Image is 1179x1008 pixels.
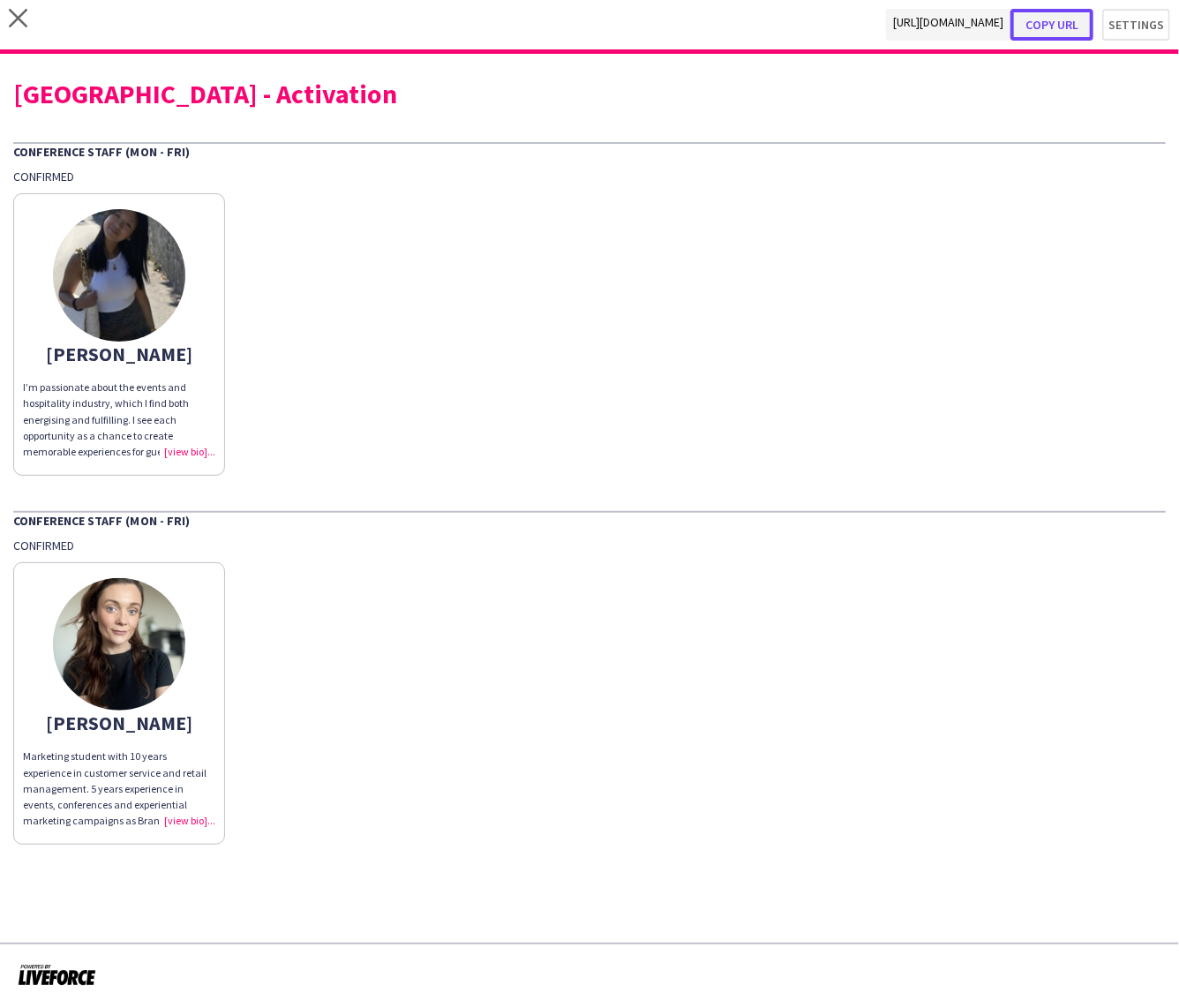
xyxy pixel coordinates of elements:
div: Conference Staff (Mon - Fri) [13,511,1166,529]
div: I’m passionate about the events and hospitality industry, which I find both energising and fulfil... [23,380,215,460]
button: Settings [1102,9,1170,41]
img: thumb-686f61fc6ca6c.jpg [53,578,185,711]
img: Powered by Liveforce [18,962,96,987]
img: thumb-6836733d396a8.jpg [53,209,185,342]
div: Confirmed [13,538,1166,553]
div: Conference Staff (Mon - Fri) [13,142,1166,160]
span: [URL][DOMAIN_NAME] [886,9,1010,41]
div: [PERSON_NAME] [23,346,215,362]
div: [GEOGRAPHIC_DATA] - Activation [13,80,1166,107]
div: [PERSON_NAME] [23,715,215,731]
span: Marketing student with 10 years experience in customer service and retail management. 5 years exp... [23,749,207,859]
button: Copy url [1010,9,1093,41]
div: Confirmed [13,169,1166,184]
